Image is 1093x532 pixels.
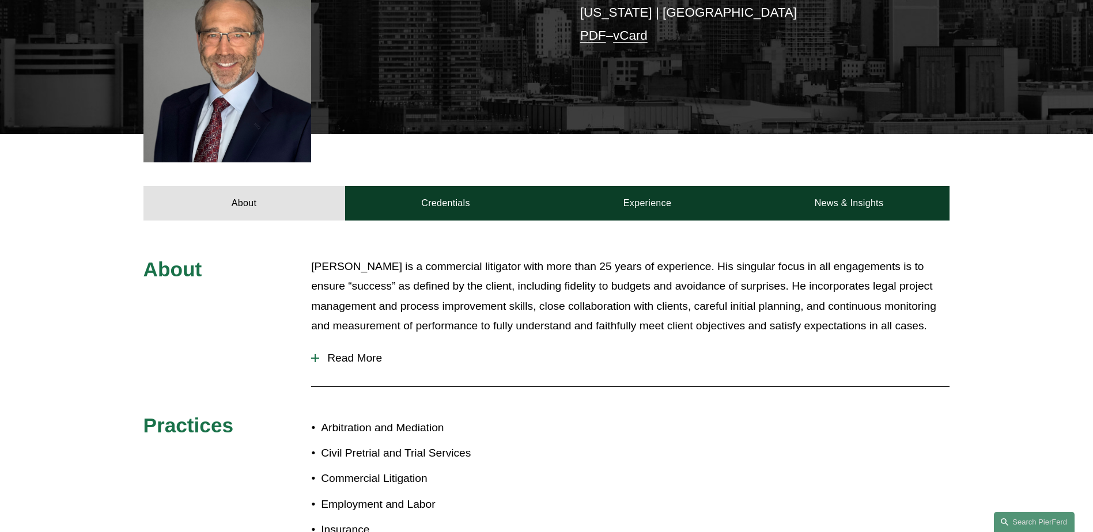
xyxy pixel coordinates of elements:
a: Credentials [345,186,547,221]
p: Civil Pretrial and Trial Services [321,443,546,463]
a: Experience [547,186,748,221]
a: PDF [580,28,606,43]
p: Employment and Labor [321,495,546,515]
p: [PERSON_NAME] is a commercial litigator with more than 25 years of experience. His singular focus... [311,257,950,336]
p: Arbitration and Mediation [321,418,546,438]
a: About [143,186,345,221]
span: Read More [319,352,950,364]
span: Practices [143,414,234,436]
a: vCard [613,28,648,43]
p: Commercial Litigation [321,469,546,489]
span: About [143,258,202,280]
a: Search this site [994,512,1075,532]
button: Read More [311,343,950,373]
a: News & Insights [748,186,950,221]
